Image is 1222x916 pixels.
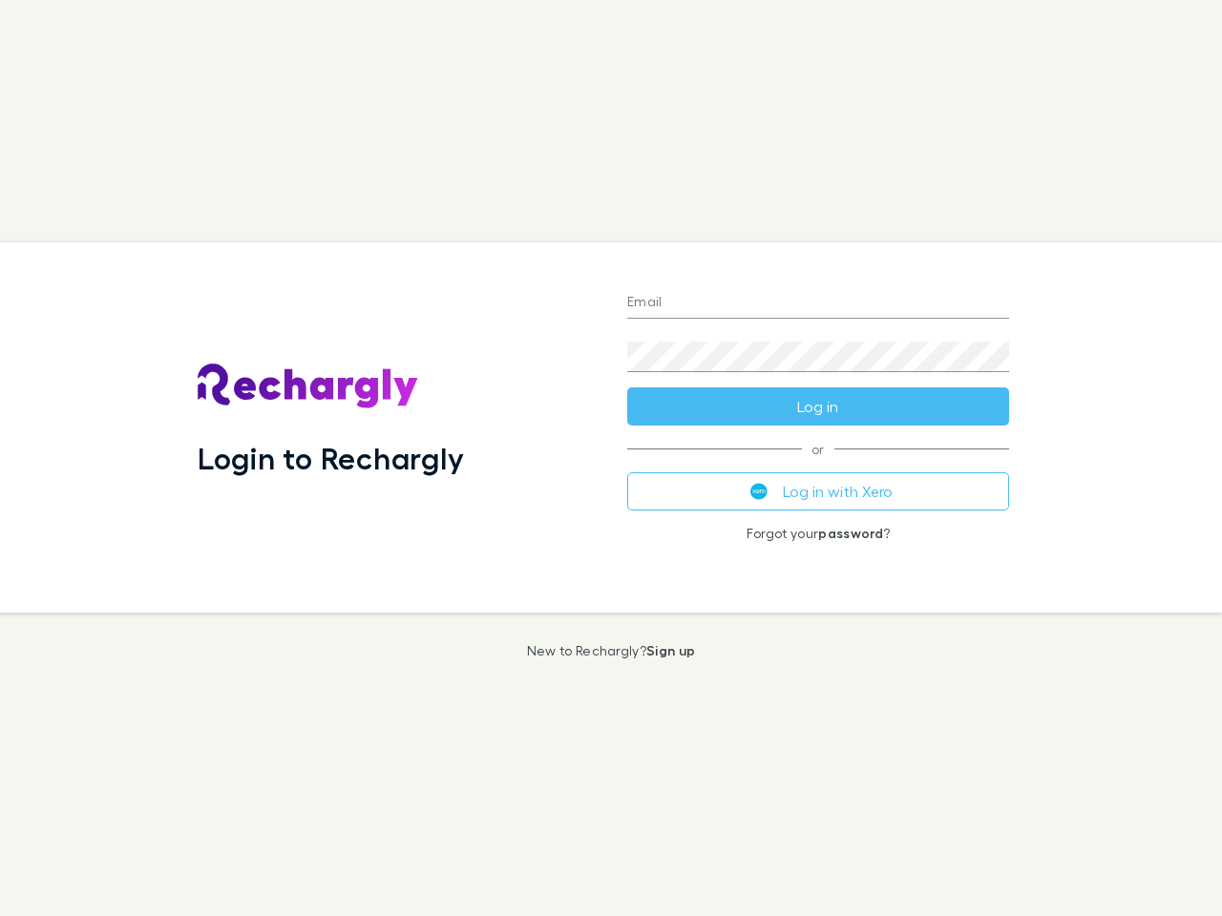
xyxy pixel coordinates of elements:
p: New to Rechargly? [527,643,696,658]
button: Log in [627,387,1009,426]
img: Xero's logo [750,483,768,500]
a: password [818,525,883,541]
button: Log in with Xero [627,472,1009,510]
img: Rechargly's Logo [198,364,419,409]
a: Sign up [646,642,695,658]
span: or [627,448,1009,449]
p: Forgot your ? [627,526,1009,541]
h1: Login to Rechargly [198,440,464,476]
